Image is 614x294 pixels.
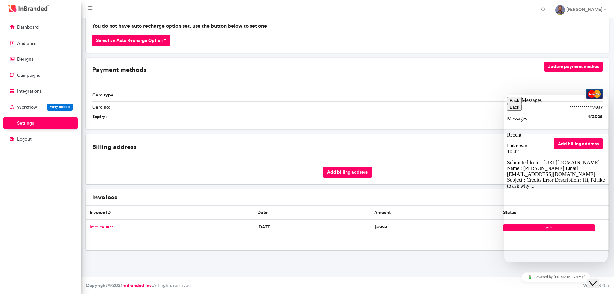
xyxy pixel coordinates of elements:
[503,224,595,231] span: paid
[17,136,32,143] p: logout
[3,37,78,49] a: audience
[583,282,609,289] div: 3.0.5
[254,205,370,220] th: Date
[90,224,113,230] a: Invoice #77
[17,24,39,31] p: dashboard
[92,35,171,46] button: Select an Auto Recharge Option
[17,120,34,127] p: settings
[81,277,614,294] footer: All rights reserved.
[92,22,603,29] p: You do not have auto recharge option set, use the button below to set one
[370,220,499,235] td: $ 9999
[17,88,42,95] p: integrations
[17,40,37,47] p: audience
[3,101,78,113] a: WorkflowEarly access
[323,167,372,178] button: Add billing address
[17,104,37,111] p: Workflow
[370,205,499,220] th: Amount
[555,5,565,15] img: profile dp
[587,268,608,288] iframe: chat widget
[258,224,272,230] time: [DATE]
[92,92,113,98] strong: Card type
[544,62,603,72] button: Update payment method
[3,85,78,97] a: integrations
[3,69,78,81] a: campaigns
[92,114,107,120] strong: Expiry:
[86,205,254,220] th: Invoice ID
[566,6,602,12] strong: [PERSON_NAME]
[3,53,78,65] a: designs
[122,282,152,288] a: InBranded Inc
[92,66,540,74] h5: Payment methods
[17,56,33,63] p: designs
[92,104,110,111] strong: Card no:
[586,89,603,99] img: mastercard
[86,282,153,288] strong: Copyright © 2021 .
[3,117,78,129] a: settings
[499,205,609,220] th: Status
[92,193,603,201] h5: Invoices
[504,270,608,284] iframe: chat widget
[583,282,599,288] b: Version
[7,3,50,14] img: InBranded Logo
[504,95,608,262] iframe: chat widget
[17,72,40,79] p: campaigns
[50,105,70,109] span: Early access
[550,3,611,15] a: [PERSON_NAME]
[92,143,549,151] h5: Billing address
[3,21,78,33] a: dashboard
